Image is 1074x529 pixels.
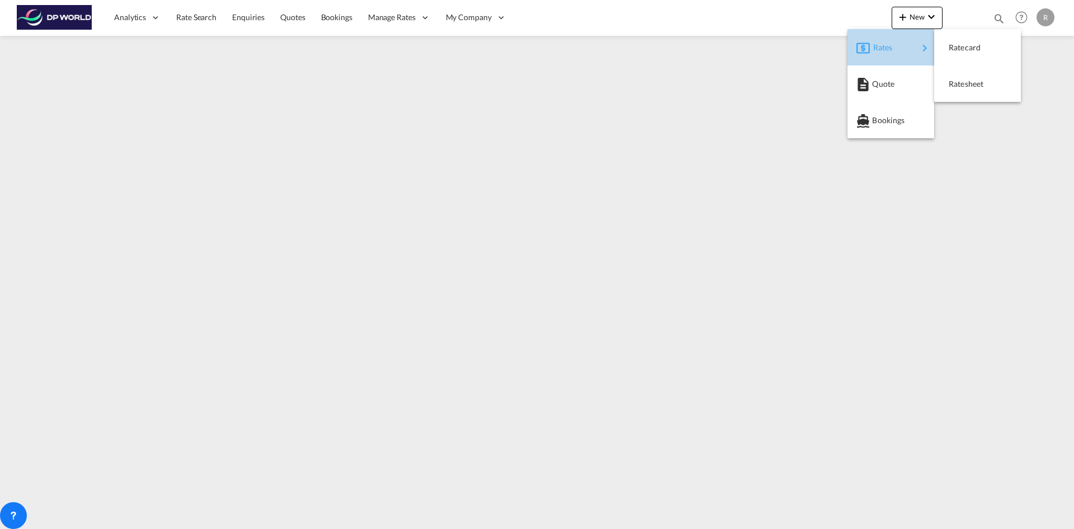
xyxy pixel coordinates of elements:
span: Ratecard [949,36,961,59]
button: Bookings [847,102,934,138]
span: Ratesheet [949,73,961,95]
div: Ratesheet [943,70,1012,98]
div: Ratecard [943,34,1012,62]
div: Quote [856,70,925,98]
button: Quote [847,65,934,102]
md-icon: icon-chevron-right [918,41,931,55]
span: Rates [873,36,887,59]
div: Bookings [856,106,925,134]
span: Quote [872,73,884,95]
span: Bookings [872,109,884,132]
